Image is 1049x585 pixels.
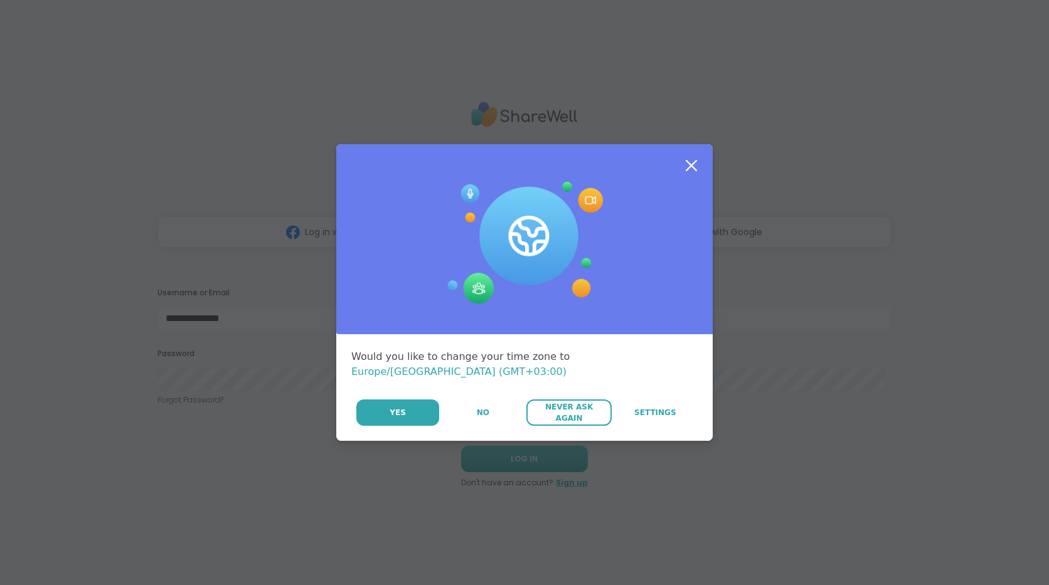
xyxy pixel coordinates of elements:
span: No [477,407,489,418]
span: Never Ask Again [533,401,605,424]
button: No [440,399,525,426]
span: Settings [634,407,676,418]
button: Yes [356,399,439,426]
a: Settings [613,399,698,426]
span: Europe/[GEOGRAPHIC_DATA] (GMT+03:00) [351,366,567,377]
img: Session Experience [446,182,603,305]
div: Would you like to change your time zone to [351,349,698,379]
span: Yes [390,407,406,418]
button: Never Ask Again [526,399,611,426]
